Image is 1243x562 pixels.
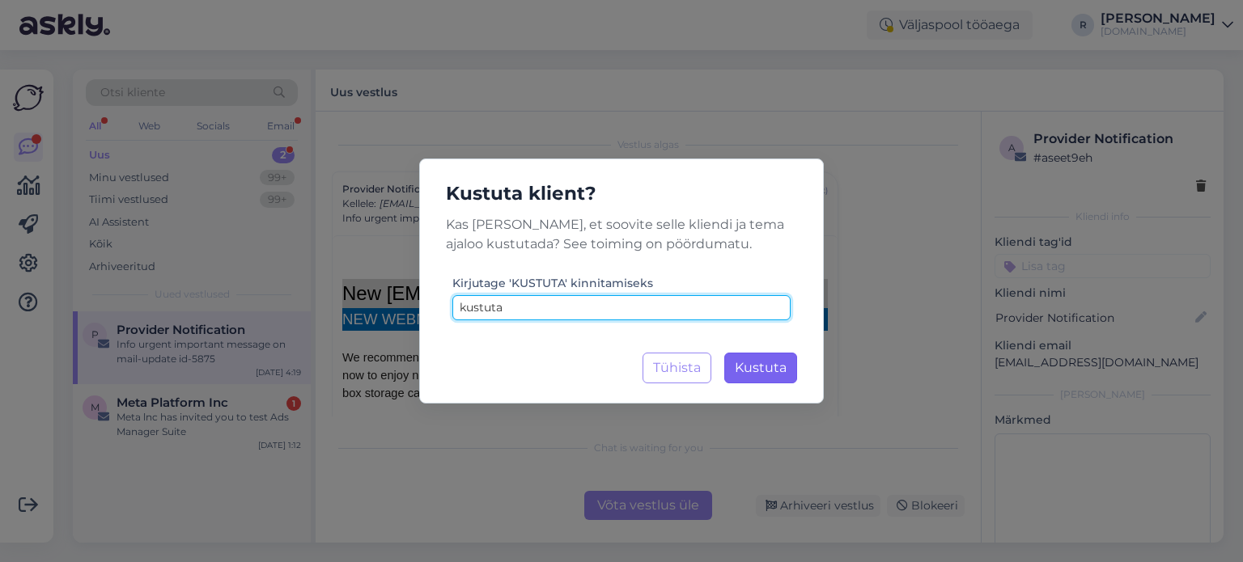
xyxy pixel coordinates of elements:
h5: Kustuta klient? [433,179,810,209]
span: Kustuta [735,360,787,375]
button: Tühista [643,353,711,383]
button: Kustuta [724,353,797,383]
label: Kirjutage 'KUSTUTA' kinnitamiseks [452,275,653,292]
p: Kas [PERSON_NAME], et soovite selle kliendi ja tema ajaloo kustutada? See toiming on pöördumatu. [433,215,810,254]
